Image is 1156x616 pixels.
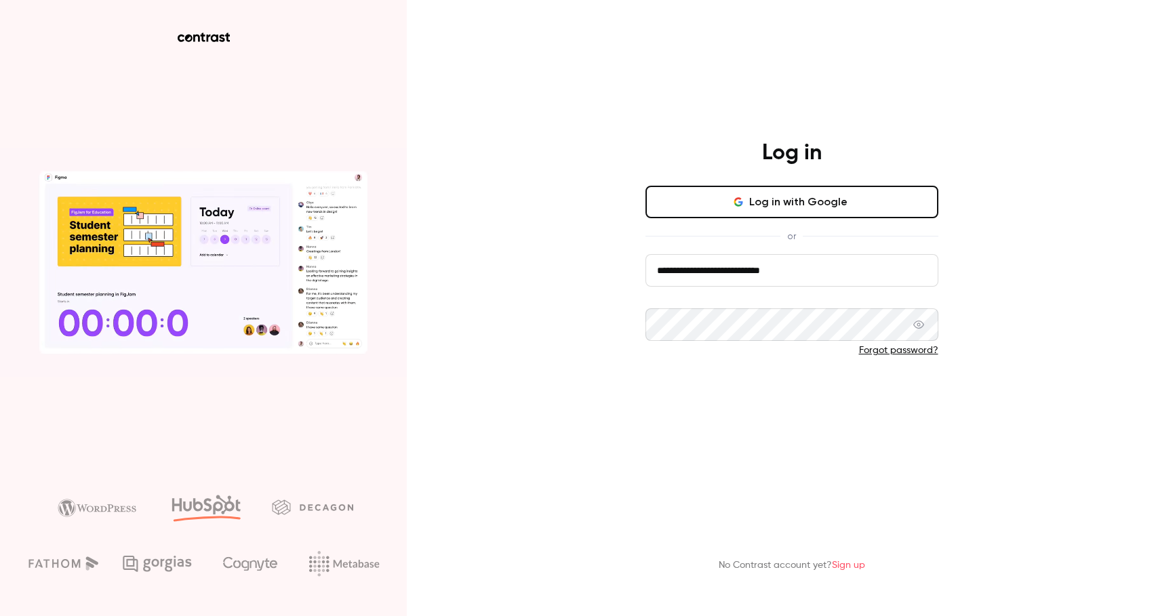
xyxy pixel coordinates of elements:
[780,229,803,243] span: or
[719,558,865,573] p: No Contrast account yet?
[832,560,865,570] a: Sign up
[645,186,938,218] button: Log in with Google
[859,346,938,355] a: Forgot password?
[762,140,822,167] h4: Log in
[645,379,938,411] button: Log in
[272,499,353,514] img: decagon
